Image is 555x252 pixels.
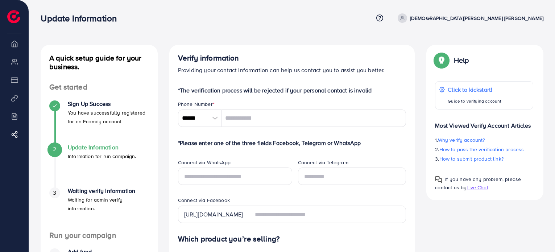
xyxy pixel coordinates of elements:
p: *Please enter one of the three fields Facebook, Telegram or WhatsApp [178,139,406,147]
img: logo [7,10,20,23]
h4: Get started [41,83,158,92]
p: Providing your contact information can help us contact you to assist you better. [178,66,406,74]
h4: Which product you’re selling? [178,235,406,244]
div: [URL][DOMAIN_NAME] [178,206,249,223]
label: Phone Number [178,100,215,108]
h4: A quick setup guide for your business. [41,54,158,71]
h4: Sign Up Success [68,100,149,107]
p: Click to kickstart! [448,85,501,94]
span: 3 [53,189,56,197]
label: Connect via Telegram [298,159,348,166]
span: How to pass the verification process [439,146,524,153]
p: *The verification process will be rejected if your personal contact is invalid [178,86,406,95]
p: Most Viewed Verify Account Articles [435,115,533,130]
img: Popup guide [435,176,442,183]
p: Guide to verifying account [448,97,501,106]
h4: Waiting verify information [68,187,149,194]
a: [DEMOGRAPHIC_DATA][PERSON_NAME] [PERSON_NAME] [395,13,543,23]
li: Waiting verify information [41,187,158,231]
span: Live Chat [467,184,488,191]
li: Update Information [41,144,158,187]
label: Connect via WhatsApp [178,159,231,166]
img: Popup guide [435,54,448,67]
p: Help [454,56,469,65]
span: How to submit product link? [439,155,504,162]
span: Why verify account? [438,136,485,144]
p: 3. [435,154,533,163]
p: You have successfully registered for an Ecomdy account [68,108,149,126]
p: 2. [435,145,533,154]
h4: Verify information [178,54,406,63]
p: Waiting for admin verify information. [68,195,149,213]
li: Sign Up Success [41,100,158,144]
p: 1. [435,136,533,144]
span: If you have any problem, please contact us by [435,175,521,191]
p: [DEMOGRAPHIC_DATA][PERSON_NAME] [PERSON_NAME] [410,14,543,22]
h4: Update Information [68,144,136,151]
h3: Update Information [41,13,123,24]
h4: Run your campaign [41,231,158,240]
label: Connect via Facebook [178,197,230,204]
p: Information for run campaign. [68,152,136,161]
span: 2 [53,145,56,153]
